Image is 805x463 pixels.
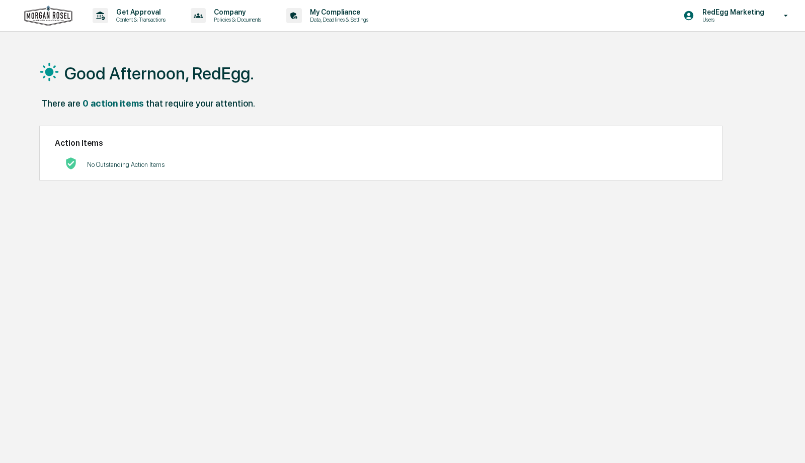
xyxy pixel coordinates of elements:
[302,16,373,23] p: Data, Deadlines & Settings
[64,63,254,83] h1: Good Afternoon, RedEgg.
[108,8,171,16] p: Get Approval
[24,6,72,26] img: logo
[87,161,165,168] p: No Outstanding Action Items
[302,8,373,16] p: My Compliance
[146,98,255,109] div: that require your attention.
[694,8,769,16] p: RedEgg Marketing
[41,98,80,109] div: There are
[65,157,77,169] img: No Actions logo
[694,16,769,23] p: Users
[55,138,707,148] h2: Action Items
[108,16,171,23] p: Content & Transactions
[206,16,266,23] p: Policies & Documents
[83,98,144,109] div: 0 action items
[206,8,266,16] p: Company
